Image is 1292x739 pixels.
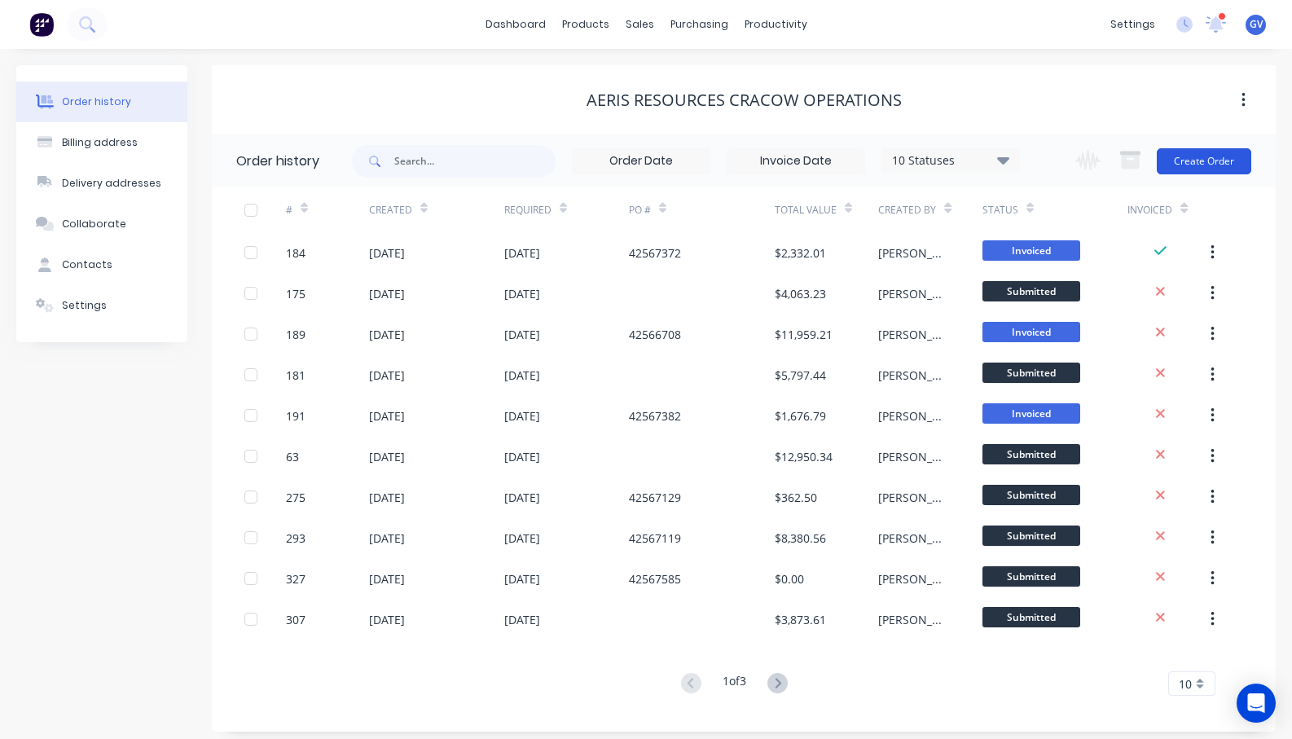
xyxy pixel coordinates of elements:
div: [PERSON_NAME] [878,570,950,587]
div: 181 [286,367,305,384]
div: $5,797.44 [775,367,826,384]
div: [DATE] [369,448,405,465]
span: Submitted [982,363,1080,383]
span: Submitted [982,607,1080,627]
div: 42566708 [629,326,681,343]
button: Order history [16,81,187,122]
span: Submitted [982,566,1080,587]
span: Submitted [982,281,1080,301]
div: PO # [629,203,651,218]
div: # [286,187,369,232]
div: [PERSON_NAME] [878,489,950,506]
div: 189 [286,326,305,343]
div: PO # [629,187,775,232]
div: Status [982,187,1128,232]
div: Total Value [775,187,879,232]
div: 42567119 [629,530,681,547]
div: [DATE] [504,489,540,506]
span: Submitted [982,526,1080,546]
div: 184 [286,244,305,262]
div: [DATE] [369,326,405,343]
div: Aeris Resources Cracow Operations [587,90,902,110]
div: [DATE] [369,570,405,587]
div: 42567129 [629,489,681,506]
button: Contacts [16,244,187,285]
div: 1 of 3 [723,672,746,696]
a: dashboard [477,12,554,37]
div: Created [369,203,412,218]
div: Settings [62,298,107,313]
div: [PERSON_NAME] [878,367,950,384]
div: Billing address [62,135,138,150]
button: Create Order [1157,148,1251,174]
div: [DATE] [504,285,540,302]
div: 42567382 [629,407,681,424]
button: Settings [16,285,187,326]
button: Collaborate [16,204,187,244]
div: [PERSON_NAME] [878,448,950,465]
div: Created By [878,187,982,232]
div: products [554,12,617,37]
div: 191 [286,407,305,424]
div: [PERSON_NAME] [878,530,950,547]
div: [PERSON_NAME] [878,285,950,302]
div: [DATE] [369,611,405,628]
input: Invoice Date [727,149,864,174]
div: $3,873.61 [775,611,826,628]
div: [DATE] [504,570,540,587]
div: 275 [286,489,305,506]
div: Open Intercom Messenger [1237,684,1276,723]
div: [DATE] [504,244,540,262]
div: purchasing [662,12,736,37]
span: Invoiced [982,322,1080,342]
span: 10 [1179,675,1192,693]
div: [DATE] [504,448,540,465]
div: [DATE] [504,407,540,424]
div: [DATE] [504,367,540,384]
div: [DATE] [504,326,540,343]
div: [DATE] [369,407,405,424]
div: [DATE] [369,244,405,262]
div: [PERSON_NAME] [878,326,950,343]
div: Order history [62,95,131,109]
div: $362.50 [775,489,817,506]
div: Collaborate [62,217,126,231]
span: Invoiced [982,240,1080,261]
img: Factory [29,12,54,37]
div: $0.00 [775,570,804,587]
div: Order history [236,152,319,171]
div: [PERSON_NAME] [878,244,950,262]
div: Created [369,187,504,232]
input: Order Date [573,149,710,174]
div: Required [504,187,629,232]
div: productivity [736,12,815,37]
div: Created By [878,203,936,218]
span: Invoiced [982,403,1080,424]
div: $4,063.23 [775,285,826,302]
div: 327 [286,570,305,587]
span: GV [1250,17,1263,32]
div: # [286,203,292,218]
div: [DATE] [369,489,405,506]
div: 175 [286,285,305,302]
button: Delivery addresses [16,163,187,204]
div: [PERSON_NAME] [878,611,950,628]
div: sales [617,12,662,37]
div: [PERSON_NAME] [878,407,950,424]
div: $1,676.79 [775,407,826,424]
div: Contacts [62,257,112,272]
div: Total Value [775,203,837,218]
div: Invoiced [1127,203,1172,218]
div: Delivery addresses [62,176,161,191]
div: Invoiced [1127,187,1211,232]
div: settings [1102,12,1163,37]
span: Submitted [982,444,1080,464]
div: $8,380.56 [775,530,826,547]
div: 63 [286,448,299,465]
div: $2,332.01 [775,244,826,262]
div: $12,950.34 [775,448,833,465]
div: 42567372 [629,244,681,262]
div: [DATE] [369,530,405,547]
div: 293 [286,530,305,547]
div: [DATE] [504,530,540,547]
